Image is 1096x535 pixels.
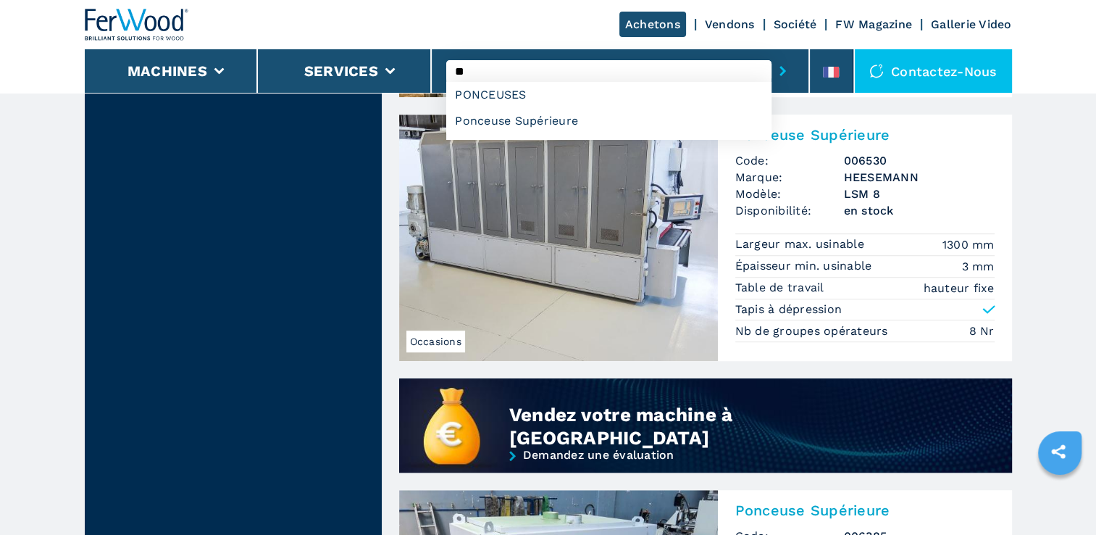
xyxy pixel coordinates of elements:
[771,54,794,88] button: submit-button
[969,323,995,339] em: 8 Nr
[844,169,995,186] h3: HEESEMANN
[924,280,995,296] em: hauteur fixe
[446,108,771,134] div: Ponceuse Supérieure
[399,115,1012,361] a: Ponceuse Supérieure HEESEMANN LSM 8OccasionsPonceuse SupérieureCode:006530Marque:HEESEMANNModèle:...
[619,12,686,37] a: Achetons
[735,126,995,144] h2: Ponceuse Supérieure
[735,186,844,202] span: Modèle:
[774,17,817,31] a: Société
[399,115,718,361] img: Ponceuse Supérieure HEESEMANN LSM 8
[304,62,378,80] button: Services
[735,152,844,169] span: Code:
[85,9,189,41] img: Ferwood
[735,202,844,219] span: Disponibilité:
[931,17,1012,31] a: Gallerie Video
[1040,434,1076,470] a: sharethis
[406,331,465,352] span: Occasions
[942,236,995,253] em: 1300 mm
[844,202,995,219] span: en stock
[127,62,207,80] button: Machines
[735,502,995,519] h2: Ponceuse Supérieure
[735,258,876,274] p: Épaisseur min. usinable
[735,169,844,186] span: Marque:
[705,17,755,31] a: Vendons
[844,152,995,169] h3: 006530
[399,449,1012,498] a: Demandez une évaluation
[962,258,995,275] em: 3 mm
[735,236,869,252] p: Largeur max. usinable
[509,403,911,449] div: Vendez votre machine à [GEOGRAPHIC_DATA]
[869,64,884,78] img: Contactez-nous
[446,82,771,108] div: PONCEUSES
[735,302,842,318] p: Tapis à dépression
[844,186,995,202] h3: LSM 8
[735,323,892,339] p: Nb de groupes opérateurs
[835,17,912,31] a: FW Magazine
[1034,470,1085,524] iframe: Chat
[855,49,1012,93] div: Contactez-nous
[735,280,828,296] p: Table de travail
